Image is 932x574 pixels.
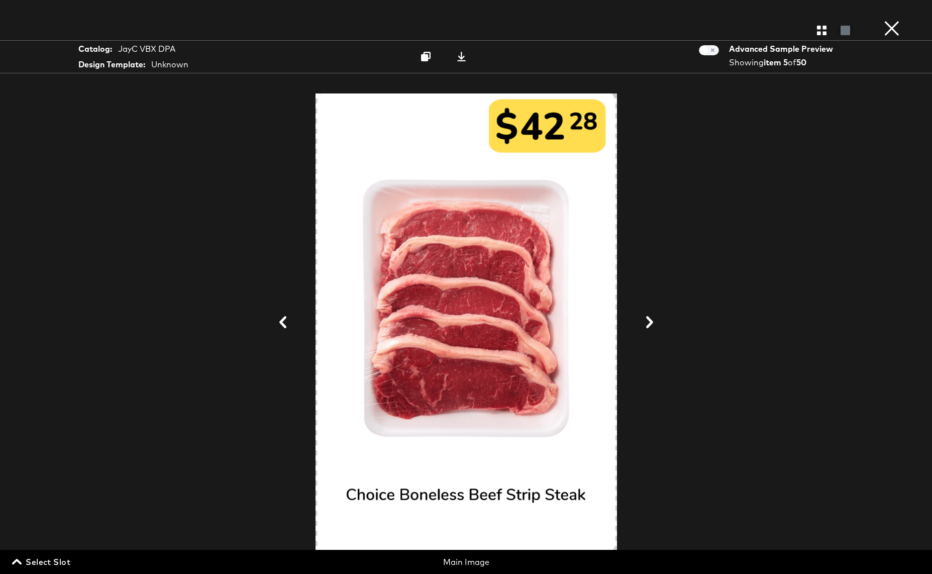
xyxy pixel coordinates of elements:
[118,43,175,55] div: JayC VBX DPA
[151,59,188,70] div: Unknown
[78,43,112,55] strong: Catalog:
[729,57,837,68] div: Showing of
[729,43,837,55] div: Advanced Sample Preview
[78,59,145,70] strong: Design Template:
[317,556,615,568] div: Main Image
[14,555,70,569] span: Select Slot
[10,555,74,569] button: Select Slot
[764,57,788,67] strong: item 5
[796,57,806,67] strong: 50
